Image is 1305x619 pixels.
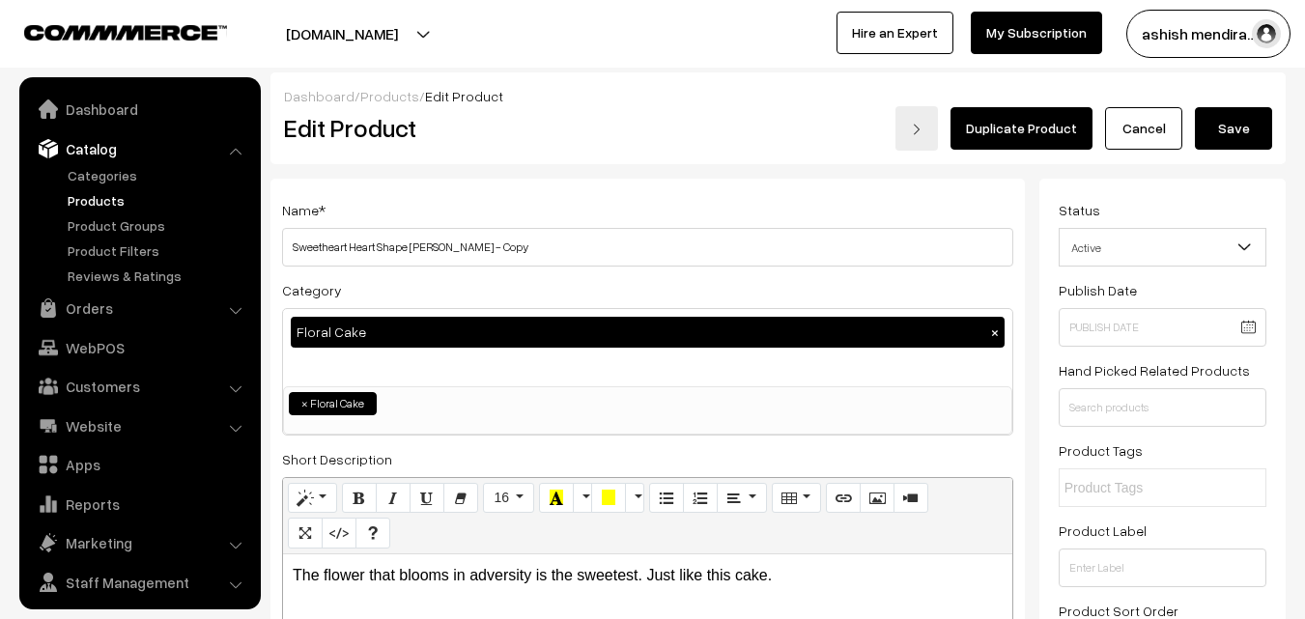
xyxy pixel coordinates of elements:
span: × [301,395,308,412]
a: Dashboard [24,92,254,127]
label: Product Label [1059,521,1147,541]
li: Floral Cake [289,392,377,415]
h2: Edit Product [284,113,679,143]
a: Categories [63,165,254,185]
button: More Color [573,483,592,514]
a: Customers [24,369,254,404]
a: Hire an Expert [837,12,953,54]
button: Full Screen [288,518,323,549]
span: Edit Product [425,88,503,104]
a: Products [63,190,254,211]
a: Orders [24,291,254,325]
button: More Color [625,483,644,514]
button: Style [288,483,337,514]
a: Duplicate Product [950,107,1092,150]
span: Active [1059,228,1266,267]
label: Category [282,280,342,300]
a: Reviews & Ratings [63,266,254,286]
div: Floral Cake [291,317,1005,348]
button: Video [894,483,928,514]
label: Short Description [282,449,392,469]
p: The flower that blooms in adversity is the sweetest. Just like this cake. [293,564,1003,587]
button: Paragraph [717,483,766,514]
a: Product Filters [63,240,254,261]
img: right-arrow.png [911,124,922,135]
button: Remove Font Style (CTRL+\) [443,483,478,514]
button: Bold (CTRL+B) [342,483,377,514]
button: Table [772,483,821,514]
label: Status [1059,200,1100,220]
button: Save [1195,107,1272,150]
button: Unordered list (CTRL+SHIFT+NUM7) [649,483,684,514]
input: Product Tags [1064,478,1234,498]
label: Product Tags [1059,440,1143,461]
button: Underline (CTRL+U) [410,483,444,514]
button: Picture [860,483,894,514]
a: Products [360,88,419,104]
a: Marketing [24,525,254,560]
a: Website [24,408,254,443]
a: Reports [24,487,254,521]
a: Cancel [1105,107,1182,150]
button: Recent Color [539,483,574,514]
button: Ordered list (CTRL+SHIFT+NUM8) [683,483,718,514]
button: Italic (CTRL+I) [376,483,411,514]
button: × [986,324,1004,341]
span: Active [1060,231,1265,265]
a: Product Groups [63,215,254,236]
a: Dashboard [284,88,355,104]
input: Name [282,228,1013,267]
span: 16 [494,490,509,505]
a: Staff Management [24,565,254,600]
button: Link (CTRL+K) [826,483,861,514]
input: Enter Label [1059,549,1266,587]
label: Publish Date [1059,280,1137,300]
button: Background Color [591,483,626,514]
a: Catalog [24,131,254,166]
input: Publish Date [1059,308,1266,347]
button: Font Size [483,483,534,514]
label: Name [282,200,326,220]
a: WebPOS [24,330,254,365]
button: Code View [322,518,356,549]
button: ashish mendira… [1126,10,1291,58]
img: user [1252,19,1281,48]
a: Apps [24,447,254,482]
a: My Subscription [971,12,1102,54]
div: / / [284,86,1272,106]
button: Help [355,518,390,549]
a: COMMMERCE [24,19,193,42]
img: COMMMERCE [24,25,227,40]
input: Search products [1059,388,1266,427]
label: Hand Picked Related Products [1059,360,1250,380]
button: [DOMAIN_NAME] [218,10,466,58]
